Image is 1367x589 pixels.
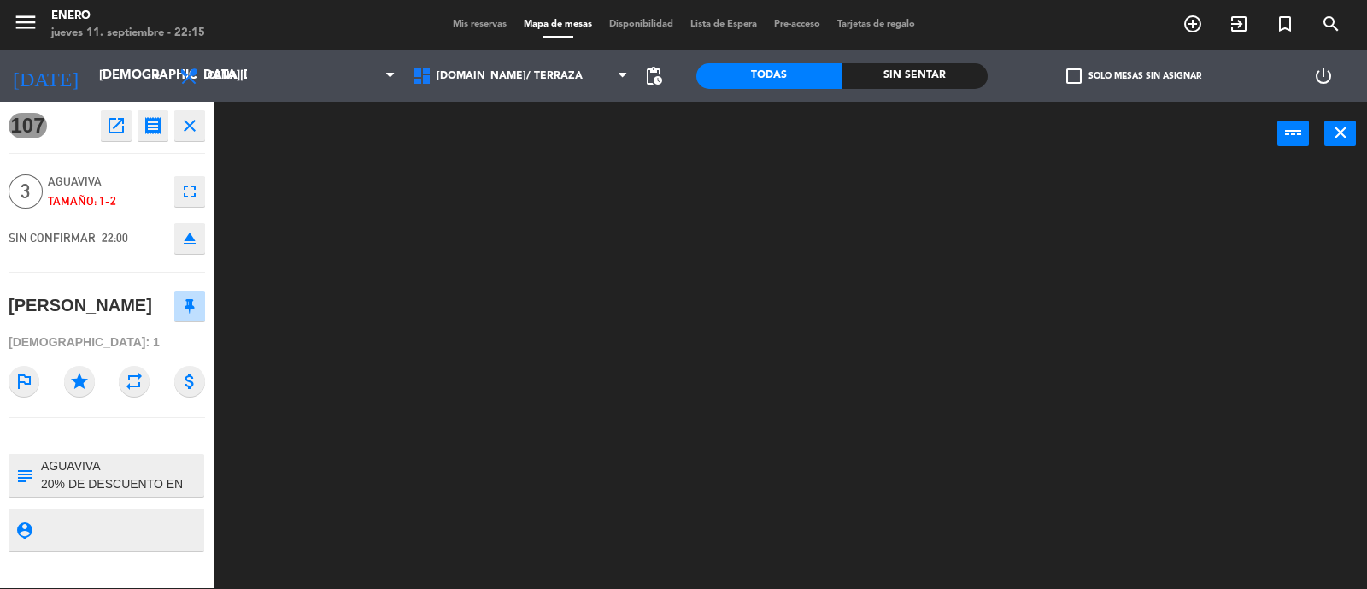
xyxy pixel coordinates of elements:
i: power_settings_new [1313,66,1334,86]
span: Lista de Espera [682,20,766,29]
button: fullscreen [174,176,205,207]
span: Mis reservas [444,20,515,29]
span: AGUAVIVA [48,172,166,191]
span: pending_actions [643,66,664,86]
span: Mapa de mesas [515,20,601,29]
div: [PERSON_NAME] [9,292,152,320]
span: Pre-acceso [766,20,829,29]
i: outlined_flag [9,366,39,397]
span: Disponibilidad [601,20,682,29]
i: eject [179,228,200,249]
i: power_input [1283,122,1304,143]
span: check_box_outline_blank [1066,68,1082,84]
div: Tamaño: 1-2 [48,191,166,211]
i: open_in_new [106,115,126,136]
i: attach_money [174,366,205,397]
button: power_input [1277,121,1309,146]
button: close [174,110,205,141]
i: person_pin [15,521,33,539]
span: 107 [9,113,47,138]
span: Tarjetas de regalo [829,20,924,29]
i: search [1321,14,1341,34]
i: subject [15,466,33,485]
button: receipt [138,110,168,141]
button: open_in_new [101,110,132,141]
i: fullscreen [179,181,200,202]
button: menu [13,9,38,41]
button: close [1324,121,1356,146]
span: [DOMAIN_NAME]/ TERRAZA [437,70,583,82]
i: menu [13,9,38,35]
i: repeat [119,366,150,397]
i: star [64,366,95,397]
span: Cena [208,70,238,82]
span: 3 [9,174,43,209]
div: Todas [696,63,842,89]
span: SIN CONFIRMAR [9,231,96,244]
i: turned_in_not [1275,14,1295,34]
i: receipt [143,115,163,136]
button: eject [174,223,205,254]
i: add_circle_outline [1182,14,1203,34]
div: [DEMOGRAPHIC_DATA]: 1 [9,327,205,357]
i: arrow_drop_down [146,66,167,86]
span: 22:00 [102,231,128,244]
label: Solo mesas sin asignar [1066,68,1201,84]
div: Sin sentar [842,63,989,89]
div: Enero [51,8,205,25]
div: jueves 11. septiembre - 22:15 [51,25,205,42]
i: exit_to_app [1229,14,1249,34]
i: close [1330,122,1351,143]
i: close [179,115,200,136]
